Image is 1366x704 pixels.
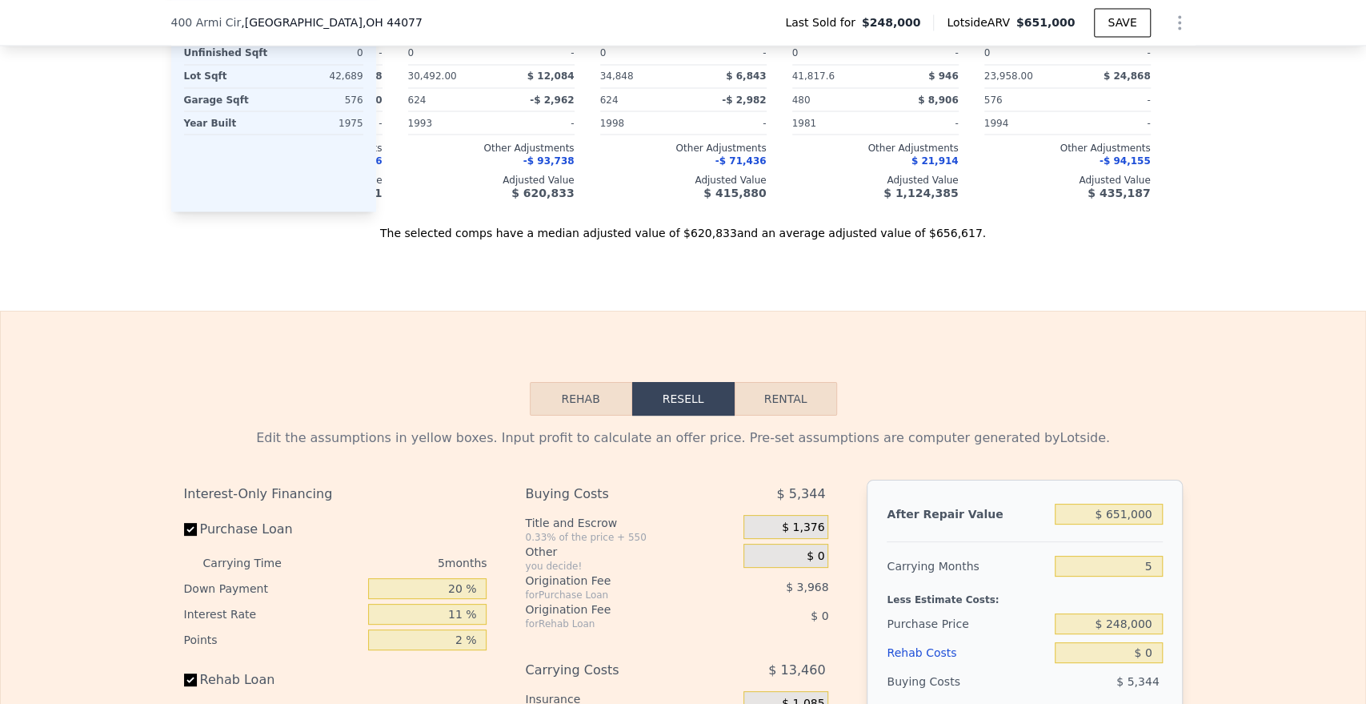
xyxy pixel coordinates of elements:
[495,42,575,64] div: -
[1016,16,1076,29] span: $651,000
[525,618,703,630] div: for Rehab Loan
[277,88,363,111] div: 576
[887,500,1048,529] div: After Repair Value
[203,550,307,576] div: Carrying Time
[525,589,703,601] div: for Purchase Loan
[314,550,487,576] div: 5 months
[792,47,799,58] span: 0
[687,111,767,134] div: -
[495,111,575,134] div: -
[241,14,423,30] span: , [GEOGRAPHIC_DATA]
[887,609,1048,638] div: Purchase Price
[879,42,959,64] div: -
[408,70,457,82] span: 30,492.00
[1071,42,1151,64] div: -
[171,211,1196,240] div: The selected comps have a median adjusted value of $620,833 and an average adjusted value of $656...
[184,42,270,64] div: Unfinished Sqft
[184,428,1183,448] div: Edit the assumptions in yellow boxes. Input profit to calculate an offer price. Pre-set assumptio...
[632,382,735,416] button: Resell
[184,88,270,111] div: Garage Sqft
[792,173,959,186] div: Adjusted Value
[911,155,959,166] span: $ 21,914
[184,515,363,544] label: Purchase Loan
[776,480,825,509] span: $ 5,344
[600,70,634,82] span: 34,848
[525,601,703,618] div: Origination Fee
[184,523,197,536] input: Purchase Loan
[600,173,767,186] div: Adjusted Value
[1071,88,1151,111] div: -
[887,638,1048,667] div: Rehab Costs
[408,173,575,186] div: Adjusted Value
[184,65,270,87] div: Lot Sqft
[785,14,862,30] span: Last Sold for
[525,480,703,509] div: Buying Costs
[523,155,575,166] span: -$ 93,738
[726,70,766,82] span: $ 6,843
[984,141,1151,154] div: Other Adjustments
[1088,186,1150,199] span: $ 435,187
[984,94,1003,105] span: 576
[984,47,991,58] span: 0
[184,627,363,653] div: Points
[408,47,415,58] span: 0
[928,70,959,82] span: $ 946
[525,656,703,685] div: Carrying Costs
[918,94,958,105] span: $ 8,906
[792,70,835,82] span: 41,817.6
[408,94,427,105] span: 624
[1100,155,1151,166] span: -$ 94,155
[277,111,363,134] div: 1975
[408,111,488,134] div: 1993
[735,382,837,416] button: Rental
[887,552,1048,581] div: Carrying Months
[600,141,767,154] div: Other Adjustments
[687,42,767,64] div: -
[511,186,574,199] span: $ 620,833
[811,609,828,622] span: $ 0
[887,667,1048,696] div: Buying Costs
[768,656,825,685] span: $ 13,460
[408,141,575,154] div: Other Adjustments
[984,111,1064,134] div: 1994
[782,521,824,535] span: $ 1,376
[1116,675,1159,688] span: $ 5,344
[887,581,1162,609] div: Less Estimate Costs:
[525,560,737,573] div: you decide!
[530,382,632,416] button: Rehab
[792,141,959,154] div: Other Adjustments
[722,94,766,105] span: -$ 2,982
[715,155,767,166] span: -$ 71,436
[1104,70,1151,82] span: $ 24,868
[525,531,737,544] div: 0.33% of the price + 550
[530,94,574,105] span: -$ 2,962
[171,14,242,30] span: 400 Armi Cir
[600,111,680,134] div: 1998
[792,111,872,134] div: 1981
[525,544,737,560] div: Other
[363,16,423,29] span: , OH 44077
[792,94,811,105] span: 480
[786,581,828,593] span: $ 3,968
[184,576,363,601] div: Down Payment
[984,173,1151,186] div: Adjusted Value
[1094,8,1150,37] button: SAVE
[883,186,958,199] span: $ 1,124,385
[184,674,197,686] input: Rehab Loan
[184,601,363,627] div: Interest Rate
[984,70,1033,82] span: 23,958.00
[1071,111,1151,134] div: -
[807,549,824,564] span: $ 0
[277,42,363,64] div: 0
[600,94,619,105] span: 624
[184,111,270,134] div: Year Built
[947,14,1015,30] span: Lotside ARV
[703,186,766,199] span: $ 415,880
[862,14,921,30] span: $248,000
[277,65,363,87] div: 42,689
[600,47,607,58] span: 0
[525,515,737,531] div: Title and Escrow
[1164,6,1196,38] button: Show Options
[527,70,575,82] span: $ 12,084
[184,480,487,509] div: Interest-Only Financing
